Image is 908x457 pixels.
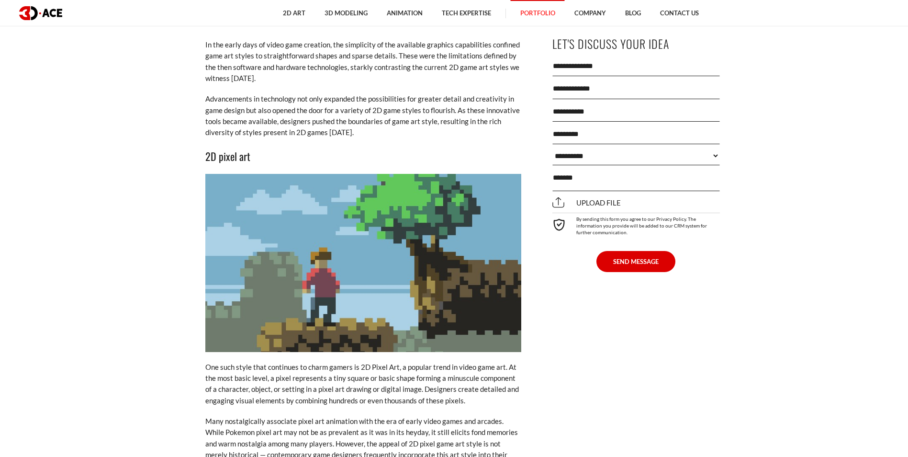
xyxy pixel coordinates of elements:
h3: 2D pixel art [205,148,521,164]
p: Advancements in technology not only expanded the possibilities for greater detail and creativity ... [205,93,521,138]
img: 2D Pixel Art [205,174,521,352]
p: In the early days of video game creation, the simplicity of the available graphics capabilities c... [205,39,521,84]
span: Upload file [552,198,621,207]
p: Let's Discuss Your Idea [552,33,720,55]
p: One such style that continues to charm gamers is 2D Pixel Art, a popular trend in video game art.... [205,362,521,407]
div: By sending this form you agree to our Privacy Policy. The information you provide will be added t... [552,213,720,236]
button: SEND MESSAGE [596,251,675,272]
img: logo dark [19,6,62,20]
